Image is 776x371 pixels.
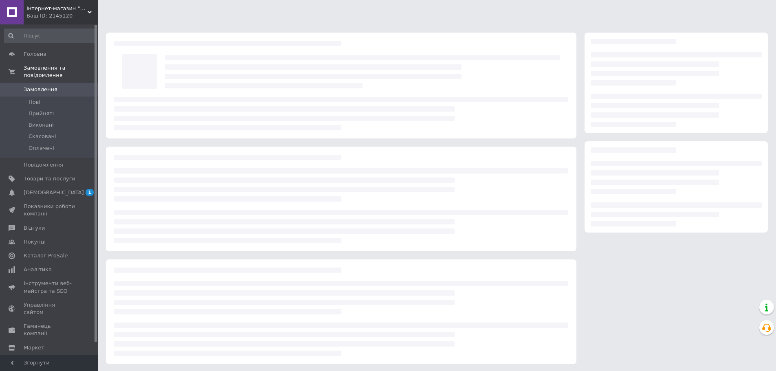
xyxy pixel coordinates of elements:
[24,301,75,316] span: Управління сайтом
[24,175,75,182] span: Товари та послуги
[29,99,40,106] span: Нові
[24,203,75,217] span: Показники роботи компанії
[24,344,44,351] span: Маркет
[86,189,94,196] span: 1
[29,145,54,152] span: Оплачені
[24,238,46,246] span: Покупці
[24,189,84,196] span: [DEMOGRAPHIC_DATA]
[24,50,46,58] span: Головна
[29,110,54,117] span: Прийняті
[24,224,45,232] span: Відгуки
[24,252,68,259] span: Каталог ProSale
[24,266,52,273] span: Аналітика
[29,121,54,129] span: Виконані
[24,86,57,93] span: Замовлення
[29,133,56,140] span: Скасовані
[26,5,88,12] span: Інтернет-магазин "CHINA Лавка"
[24,64,98,79] span: Замовлення та повідомлення
[24,280,75,294] span: Інструменти веб-майстра та SEO
[24,323,75,337] span: Гаманець компанії
[4,29,96,43] input: Пошук
[24,161,63,169] span: Повідомлення
[26,12,98,20] div: Ваш ID: 2145120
